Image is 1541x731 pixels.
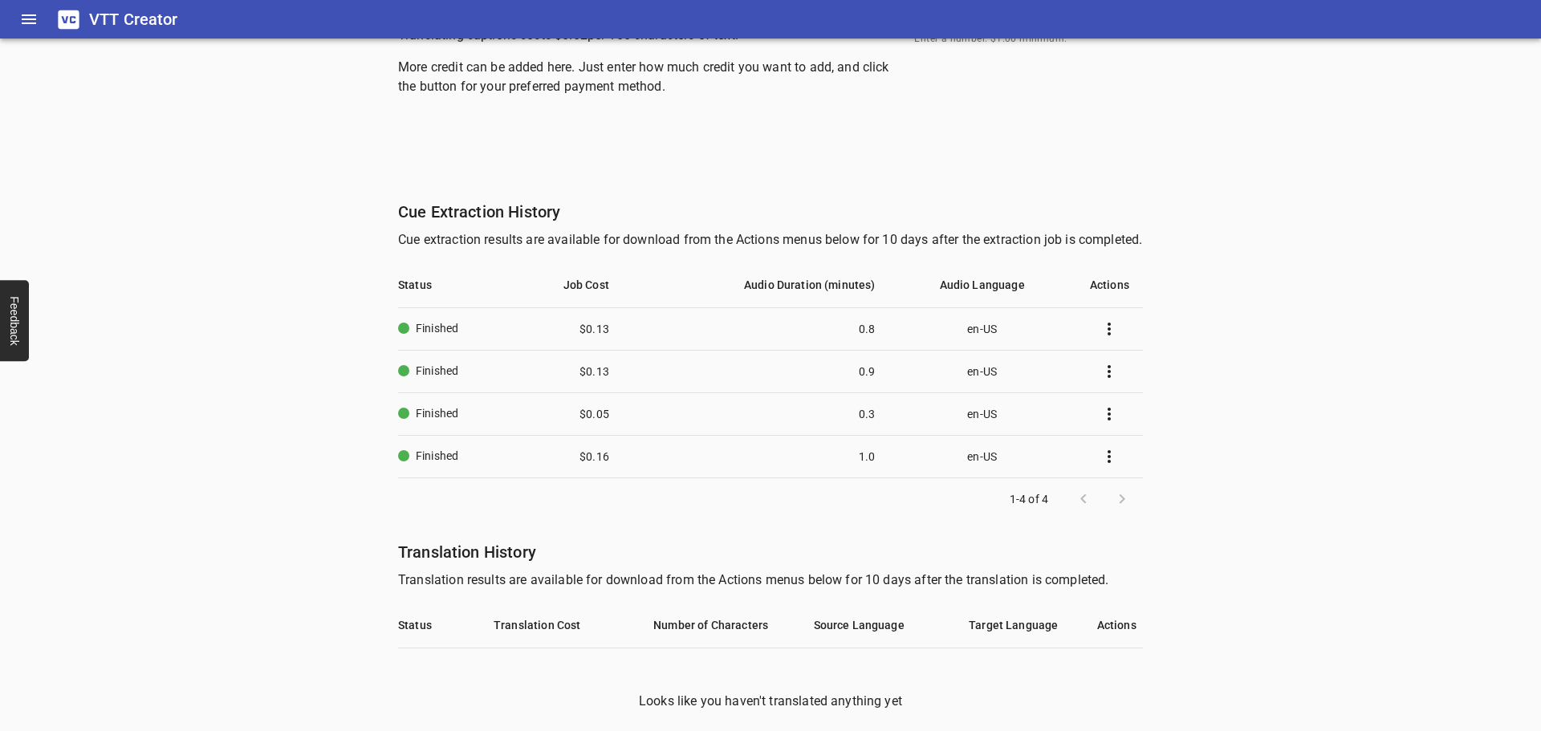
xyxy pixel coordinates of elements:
[1090,395,1128,433] button: Job Actions Menu
[1076,262,1143,308] th: Actions
[622,392,888,435] td: 0.3
[501,435,622,477] td: $ 0.16
[622,435,888,477] td: 1.0
[1090,352,1128,391] button: Job Actions Menu
[501,307,622,350] td: $ 0.13
[398,199,1143,225] h6: Cue Extraction History
[398,405,458,421] span: Finished on Sep 19, 2025 9:27 am
[888,262,1076,308] th: Audio Language
[398,320,458,336] span: Finished on Sep 19, 2025 9:33 am
[1010,491,1048,507] p: 1-4 of 4
[398,448,458,464] span: Finished on Sep 19, 2025 9:23 am
[1090,603,1143,648] th: Actions
[622,307,888,350] td: 0.8
[781,603,937,648] th: Source Language
[622,350,888,392] td: 0.9
[1090,437,1128,476] button: Job Actions Menu
[888,307,1076,350] td: en-US
[501,350,622,392] td: $ 0.13
[443,603,594,648] th: Translation Cost
[398,58,890,96] p: More credit can be added here. Just enter how much credit you want to add, and click the button f...
[639,692,902,711] p: Looks like you haven't translated anything yet
[903,54,1143,176] iframe: PayPal
[914,31,1132,47] p: Enter a number. $1.00 minimum.
[501,392,622,435] td: $ 0.05
[501,262,622,308] th: Job Cost
[888,392,1076,435] td: en-US
[398,571,1143,590] p: Translation results are available for download from the Actions menus below for 10 days after the...
[888,350,1076,392] td: en-US
[937,603,1090,648] th: Target Language
[89,6,178,32] h6: VTT Creator
[398,230,1143,250] p: Cue extraction results are available for download from the Actions menus below for 10 days after ...
[888,435,1076,477] td: en-US
[398,603,443,648] th: Status
[398,363,458,379] span: Finished on Sep 19, 2025 9:28 am
[398,539,1143,565] h6: Translation History
[593,603,781,648] th: Number of Characters
[1090,310,1128,348] button: Job Actions Menu
[622,262,888,308] th: Audio Duration (minutes)
[398,262,501,308] th: Status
